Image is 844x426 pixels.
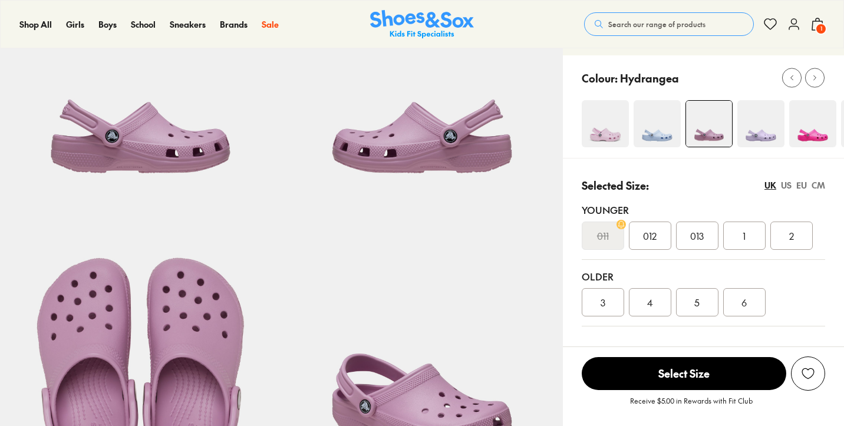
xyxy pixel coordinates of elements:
[582,100,629,147] img: 4-464490_1
[634,100,681,147] img: 4-527493_1
[791,356,825,391] button: Add to Wishlist
[98,18,117,31] a: Boys
[789,229,794,243] span: 2
[582,356,786,391] button: Select Size
[601,295,605,309] span: 3
[690,229,704,243] span: 013
[582,177,649,193] p: Selected Size:
[741,295,747,309] span: 6
[737,100,784,147] img: 4-495048_1
[170,18,206,30] span: Sneakers
[597,229,609,243] s: 011
[781,179,792,191] div: US
[796,179,807,191] div: EU
[370,10,474,39] img: SNS_Logo_Responsive.svg
[608,19,705,29] span: Search our range of products
[582,357,786,390] span: Select Size
[584,12,754,36] button: Search our range of products
[764,179,776,191] div: UK
[810,11,825,37] button: 1
[812,179,825,191] div: CM
[19,18,52,31] a: Shop All
[582,203,825,217] div: Younger
[66,18,84,31] a: Girls
[131,18,156,30] span: School
[66,18,84,30] span: Girls
[220,18,248,31] a: Brands
[643,229,657,243] span: 012
[98,18,117,30] span: Boys
[743,229,746,243] span: 1
[694,295,700,309] span: 5
[647,295,653,309] span: 4
[370,10,474,39] a: Shoes & Sox
[686,101,732,147] img: 4-538788_1
[19,18,52,30] span: Shop All
[262,18,279,30] span: Sale
[170,18,206,31] a: Sneakers
[582,345,825,358] div: Unsure on sizing? We have a range of resources to help
[620,70,679,86] p: Hydrangea
[815,23,827,35] span: 1
[630,395,753,417] p: Receive $5.00 in Rewards with Fit Club
[582,70,618,86] p: Colour:
[262,18,279,31] a: Sale
[131,18,156,31] a: School
[789,100,836,147] img: 4-502830_1
[582,269,825,283] div: Older
[220,18,248,30] span: Brands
